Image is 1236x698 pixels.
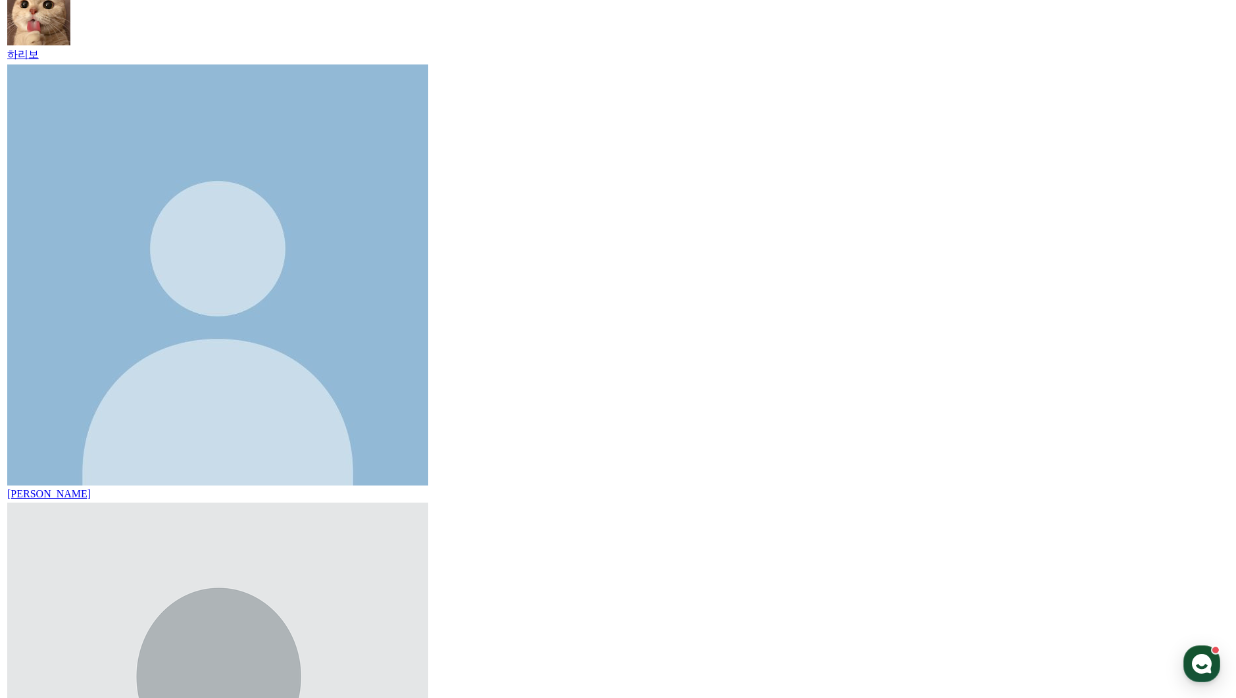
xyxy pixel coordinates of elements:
[203,437,219,447] span: 설정
[4,417,87,450] a: 홈
[87,417,170,450] a: 대화
[41,437,49,447] span: 홈
[120,437,136,448] span: 대화
[7,488,91,499] a: [PERSON_NAME]
[170,417,253,450] a: 설정
[7,49,39,60] a: 하리보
